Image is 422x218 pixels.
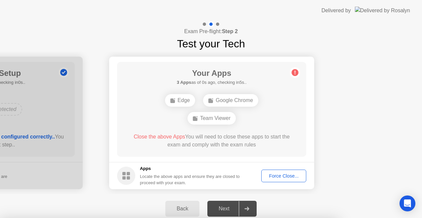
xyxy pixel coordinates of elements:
[177,79,246,86] h5: as of 0s ago, checking in5s..
[188,112,236,125] div: Team Viewer
[140,173,240,186] div: Locate the above apps and ensure they are closed to proceed with your exam.
[209,206,239,212] div: Next
[222,28,238,34] b: Step 2
[184,27,238,35] h4: Exam Pre-flight:
[127,133,297,149] div: You will need to close these apps to start the exam and comply with the exam rules
[177,67,246,79] h1: Your Apps
[177,80,191,85] b: 3 Apps
[355,7,410,14] img: Delivered by Rosalyn
[321,7,351,15] div: Delivered by
[167,206,197,212] div: Back
[165,94,195,107] div: Edge
[264,173,304,179] div: Force Close...
[140,165,240,172] h5: Apps
[400,195,415,211] div: Open Intercom Messenger
[134,134,185,139] span: Close the above Apps
[203,94,258,107] div: Google Chrome
[177,36,245,52] h1: Test your Tech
